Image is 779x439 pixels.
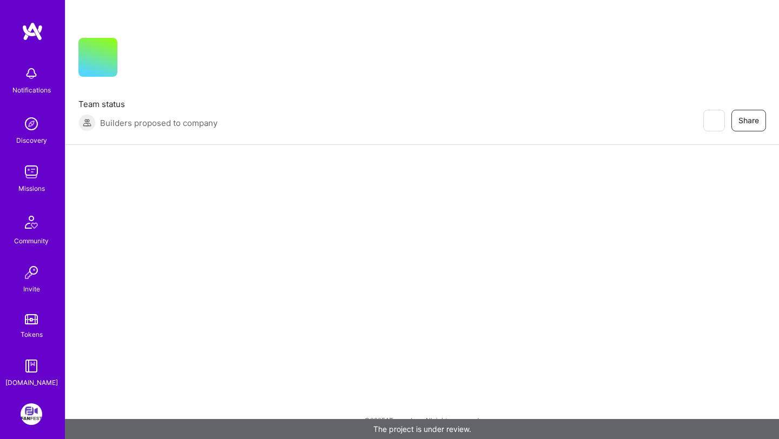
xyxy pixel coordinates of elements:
[738,115,759,126] span: Share
[23,283,40,295] div: Invite
[21,63,42,84] img: bell
[14,235,49,247] div: Community
[21,161,42,183] img: teamwork
[100,117,217,129] span: Builders proposed to company
[731,110,766,131] button: Share
[21,355,42,377] img: guide book
[21,329,43,340] div: Tokens
[25,314,38,324] img: tokens
[12,84,51,96] div: Notifications
[21,113,42,135] img: discovery
[18,209,44,235] img: Community
[65,419,779,439] div: The project is under review.
[16,135,47,146] div: Discovery
[78,114,96,131] img: Builders proposed to company
[21,403,42,425] img: FanFest: Media Engagement Platform
[5,377,58,388] div: [DOMAIN_NAME]
[130,55,139,64] i: icon CompanyGray
[78,98,217,110] span: Team status
[18,403,45,425] a: FanFest: Media Engagement Platform
[18,183,45,194] div: Missions
[709,116,718,125] i: icon EyeClosed
[22,22,43,41] img: logo
[21,262,42,283] img: Invite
